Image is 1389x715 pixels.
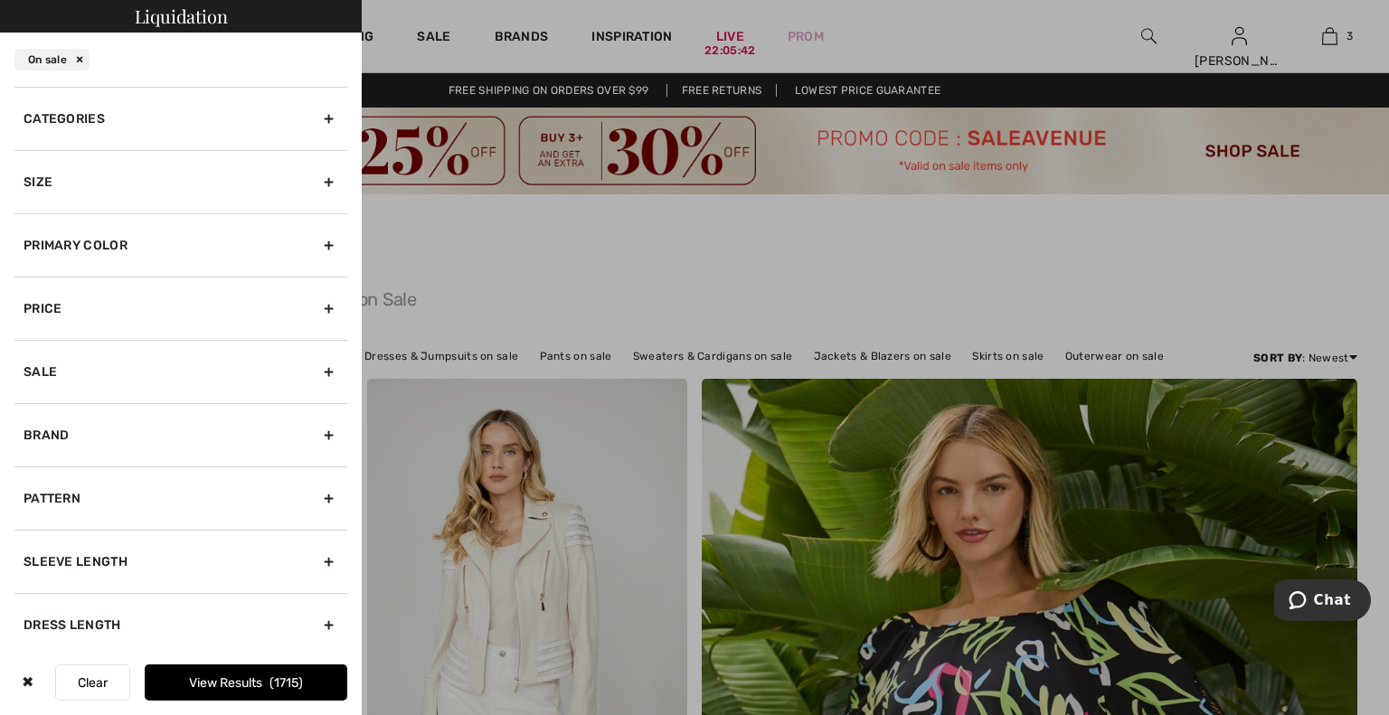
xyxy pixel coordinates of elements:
[14,49,90,71] div: On sale
[14,593,347,656] div: Dress Length
[14,403,347,466] div: Brand
[14,213,347,277] div: Primary Color
[14,530,347,593] div: Sleeve length
[55,664,130,701] button: Clear
[269,675,303,691] span: 1715
[145,664,347,701] button: View Results1715
[14,340,347,403] div: Sale
[14,87,347,150] div: Categories
[14,664,41,701] div: ✖
[14,150,347,213] div: Size
[14,466,347,530] div: Pattern
[14,277,347,340] div: Price
[1274,579,1371,625] iframe: Opens a widget where you can chat to one of our agents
